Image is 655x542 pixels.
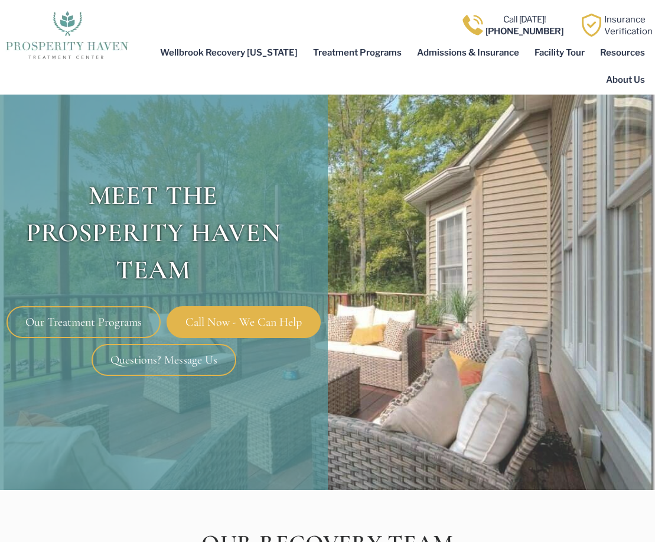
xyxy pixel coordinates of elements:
[461,14,484,37] img: Call one of Prosperity Haven's dedicated counselors today so we can help you overcome addiction
[598,66,653,93] a: About Us
[167,306,321,338] a: Call Now - We Can Help
[110,354,217,366] span: Questions? Message Us
[2,8,131,60] img: The logo for Prosperity Haven Addiction Recovery Center.
[527,39,592,66] a: Facility Tour
[6,306,161,338] a: Our Treatment Programs
[92,344,236,376] a: Questions? Message Us
[305,39,409,66] a: Treatment Programs
[25,316,142,328] span: Our Treatment Programs
[604,14,653,37] a: InsuranceVerification
[580,14,603,37] img: Learn how Prosperity Haven, a verified substance abuse center can help you overcome your addiction
[485,26,564,37] b: [PHONE_NUMBER]
[592,39,653,66] a: Resources
[185,316,302,328] span: Call Now - We Can Help
[485,14,564,37] a: Call [DATE]![PHONE_NUMBER]
[152,39,305,66] a: Wellbrook Recovery [US_STATE]
[409,39,527,66] a: Admissions & Insurance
